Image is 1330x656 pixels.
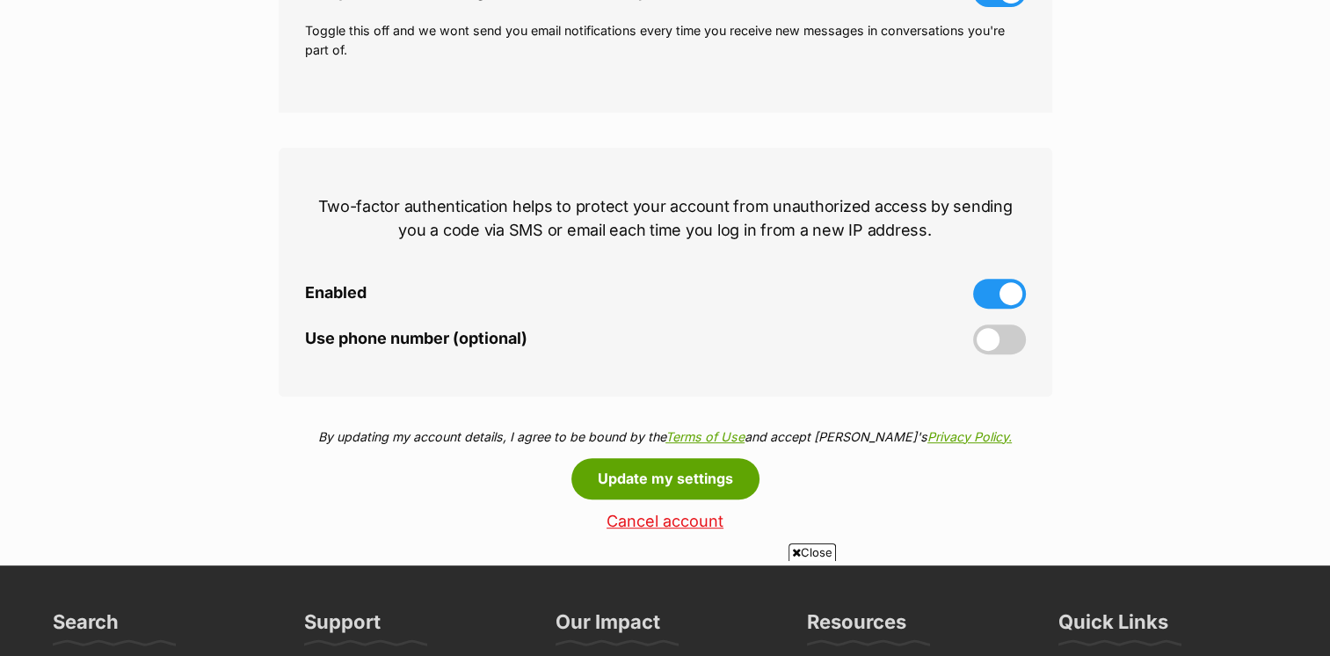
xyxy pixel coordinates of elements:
a: Cancel account [279,513,1052,531]
span: Close [789,543,836,561]
p: Two-factor authentication helps to protect your account from unauthorized access by sending you a... [305,194,1026,242]
iframe: Advertisement [239,568,1092,647]
h3: Quick Links [1058,609,1168,645]
p: By updating my account details, I agree to be bound by the and accept [PERSON_NAME]'s [279,427,1052,446]
span: Enabled [305,284,367,302]
p: Toggle this off and we wont send you email notifications every time you receive new messages in c... [305,21,1026,59]
a: Terms of Use [665,429,745,444]
h3: Search [53,609,119,645]
a: Privacy Policy. [927,429,1012,444]
span: Use phone number (optional) [305,330,527,348]
button: Update my settings [571,458,759,499]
